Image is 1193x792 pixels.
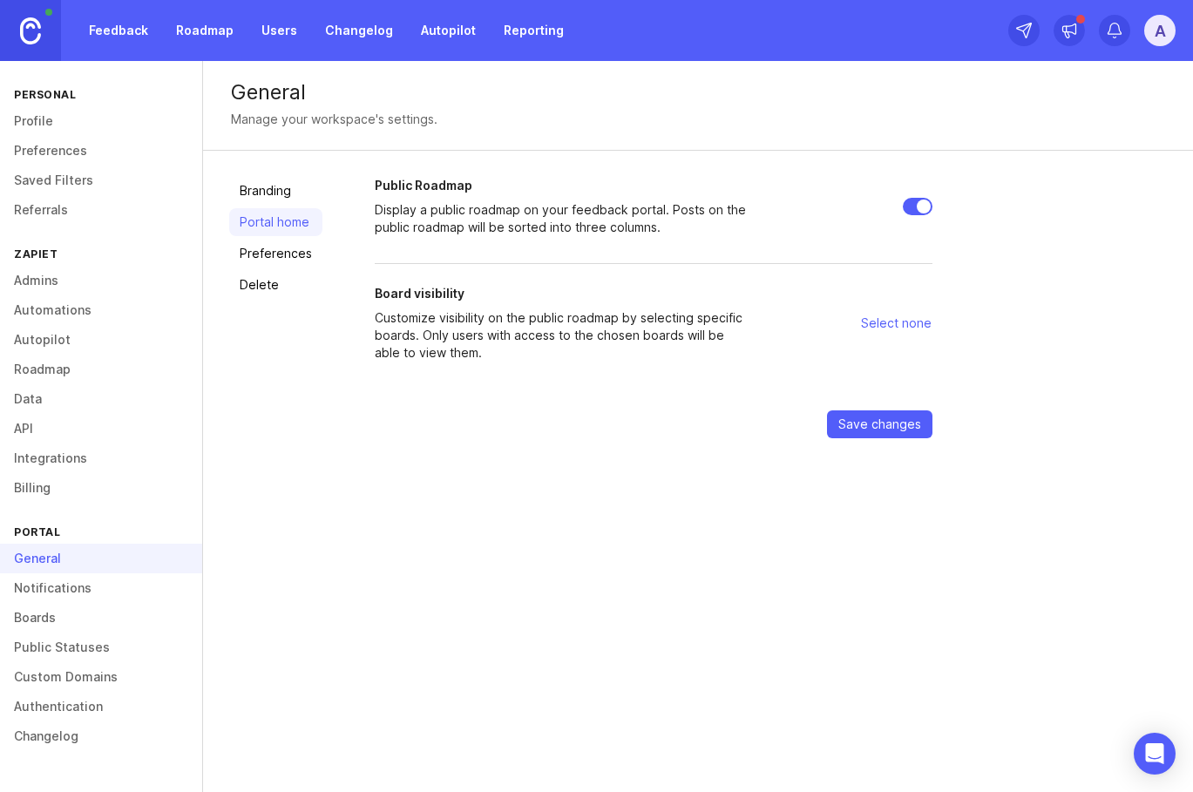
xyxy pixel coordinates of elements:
[861,315,932,332] span: Select none
[375,201,751,236] p: Display a public roadmap on your feedback portal. Posts on the public roadmap will be sorted into...
[860,309,932,337] button: Select none
[229,208,322,236] a: Portal home
[251,15,308,46] a: Users
[229,271,322,299] a: Delete
[231,82,1165,103] div: General
[315,15,403,46] a: Changelog
[1134,733,1176,775] div: Open Intercom Messenger
[410,15,486,46] a: Autopilot
[229,240,322,267] a: Preferences
[838,416,921,433] span: Save changes
[1144,15,1176,46] button: A
[827,410,932,438] button: Save changes
[375,177,751,194] h2: Public Roadmap
[229,177,322,205] a: Branding
[20,17,41,44] img: Canny Home
[231,110,437,129] div: Manage your workspace's settings.
[375,309,751,362] p: Customize visibility on the public roadmap by selecting specific boards. Only users with access t...
[166,15,244,46] a: Roadmap
[493,15,574,46] a: Reporting
[375,285,751,302] h2: Board visibility
[78,15,159,46] a: Feedback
